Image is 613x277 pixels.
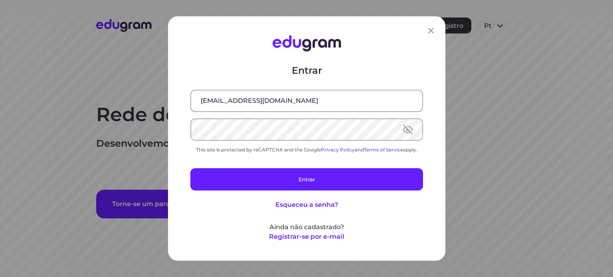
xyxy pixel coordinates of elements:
p: Ainda não cadastrado? [190,222,423,232]
input: E-mail [191,90,422,111]
a: Privacy Policy [321,147,355,153]
button: Registrar-se por e-mail [269,232,344,242]
p: Entrar [190,64,423,77]
div: This site is protected by reCAPTCHA and the Google and apply. [190,147,423,153]
a: Terms of Service [364,147,403,153]
img: Edugram Logo [272,35,341,51]
button: Entrar [190,168,423,191]
button: Esqueceu a senha? [275,200,338,210]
